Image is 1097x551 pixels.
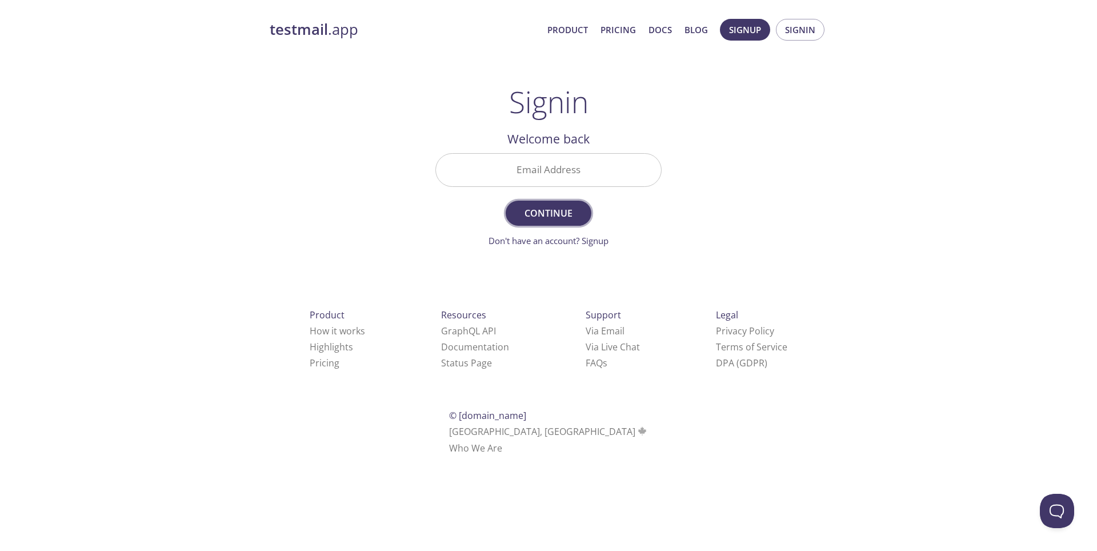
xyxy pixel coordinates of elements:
[270,19,328,39] strong: testmail
[441,357,492,369] a: Status Page
[720,19,770,41] button: Signup
[310,357,339,369] a: Pricing
[509,85,588,119] h1: Signin
[586,341,640,353] a: Via Live Chat
[310,309,345,321] span: Product
[586,325,624,337] a: Via Email
[716,341,787,353] a: Terms of Service
[449,425,648,438] span: [GEOGRAPHIC_DATA], [GEOGRAPHIC_DATA]
[586,357,607,369] a: FAQ
[310,325,365,337] a: How it works
[489,235,608,246] a: Don't have an account? Signup
[518,205,579,221] span: Continue
[441,309,486,321] span: Resources
[441,325,496,337] a: GraphQL API
[729,22,761,37] span: Signup
[684,22,708,37] a: Blog
[716,325,774,337] a: Privacy Policy
[1040,494,1074,528] iframe: Help Scout Beacon - Open
[435,129,662,149] h2: Welcome back
[785,22,815,37] span: Signin
[270,20,538,39] a: testmail.app
[449,409,526,422] span: © [DOMAIN_NAME]
[506,201,591,226] button: Continue
[547,22,588,37] a: Product
[716,309,738,321] span: Legal
[600,22,636,37] a: Pricing
[776,19,824,41] button: Signin
[441,341,509,353] a: Documentation
[449,442,502,454] a: Who We Are
[648,22,672,37] a: Docs
[310,341,353,353] a: Highlights
[603,357,607,369] span: s
[716,357,767,369] a: DPA (GDPR)
[586,309,621,321] span: Support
